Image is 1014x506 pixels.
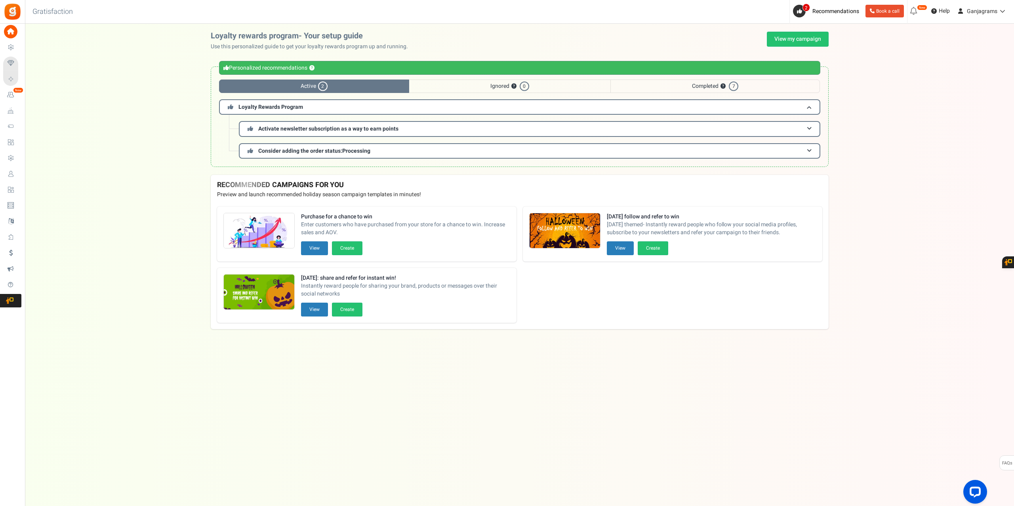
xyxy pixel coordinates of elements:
em: New [917,5,927,10]
span: 0 [520,81,529,91]
span: Enter customers who have purchased from your store for a chance to win. Increase sales and AOV. [301,221,510,237]
span: Help [937,7,950,15]
h4: RECOMMENDED CAMPAIGNS FOR YOU [217,181,822,189]
strong: [DATE] follow and refer to win [607,213,816,221]
div: Personalized recommendations [219,61,820,75]
img: Recommended Campaigns [224,213,294,249]
button: View [301,241,328,255]
a: New [3,88,21,102]
p: Use this personalized guide to get your loyalty rewards program up and running. [211,43,414,51]
button: Create [332,241,362,255]
span: 2 [318,81,328,91]
a: 2 Recommendations [793,5,862,17]
img: Gratisfaction [4,3,21,21]
h2: Loyalty rewards program- Your setup guide [211,32,414,40]
button: Create [638,241,668,255]
span: Active [219,80,409,93]
span: Processing [342,147,370,155]
span: Recommendations [812,7,859,15]
p: Preview and launch recommended holiday season campaign templates in minutes! [217,191,822,199]
span: Instantly reward people for sharing your brand, products or messages over their social networks [301,282,510,298]
button: ? [309,66,314,71]
span: Loyalty Rewards Program [238,103,303,111]
em: New [13,87,23,93]
strong: [DATE]: share and refer for instant win! [301,274,510,282]
a: Help [928,5,953,17]
button: View [301,303,328,316]
h3: Gratisfaction [24,4,82,20]
span: [DATE] themed- Instantly reward people who follow your social media profiles, subscribe to your n... [607,221,816,237]
button: ? [511,84,517,89]
button: View [607,241,634,255]
span: Completed [610,80,820,93]
a: Book a call [865,5,904,17]
img: Recommended Campaigns [530,213,600,249]
span: 2 [802,4,810,11]
button: ? [720,84,726,89]
span: Activate newsletter subscription as a way to earn points [258,125,398,133]
span: 7 [729,81,738,91]
span: FAQs [1002,456,1012,471]
a: View my campaign [767,32,829,47]
button: Create [332,303,362,316]
strong: Purchase for a chance to win [301,213,510,221]
span: Ignored [409,80,610,93]
span: Ganjagrams [967,7,997,15]
span: Consider adding the order status: [258,147,370,155]
img: Recommended Campaigns [224,275,294,310]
